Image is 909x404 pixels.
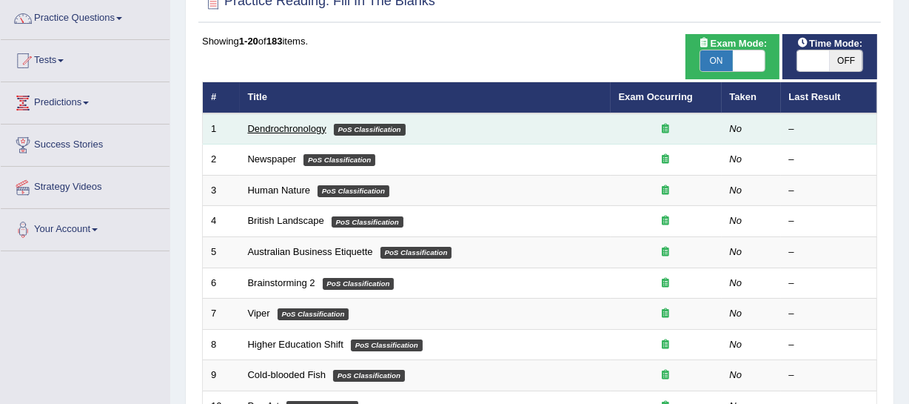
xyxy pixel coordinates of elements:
div: Exam occurring question [619,214,714,228]
td: 7 [203,299,240,330]
div: – [789,214,869,228]
td: 9 [203,360,240,391]
div: – [789,368,869,383]
div: Exam occurring question [619,307,714,321]
th: Last Result [781,82,877,113]
em: No [730,215,742,226]
b: 183 [266,36,283,47]
div: Exam occurring question [619,276,714,291]
div: Exam occurring question [619,368,714,383]
a: Brainstorming 2 [248,277,315,288]
em: No [730,308,742,319]
div: Exam occurring question [619,122,714,136]
div: Exam occurring question [619,153,714,167]
div: Exam occurring question [619,338,714,352]
em: PoS Classification [303,154,375,166]
a: British Landscape [248,215,324,226]
td: 8 [203,329,240,360]
th: Title [240,82,611,113]
td: 6 [203,268,240,299]
div: – [789,184,869,198]
em: PoS Classification [334,124,406,136]
span: OFF [830,50,862,71]
a: Australian Business Etiquette [248,246,373,257]
a: Success Stories [1,125,170,162]
span: Exam Mode: [693,36,773,51]
th: Taken [722,82,781,113]
div: Exam occurring question [619,245,714,259]
em: No [730,153,742,165]
a: Tests [1,40,170,77]
td: 4 [203,206,240,237]
div: – [789,122,869,136]
div: – [789,338,869,352]
b: 1-20 [239,36,258,47]
em: PoS Classification [333,370,405,382]
a: Viper [248,308,270,319]
div: – [789,245,869,259]
a: Strategy Videos [1,167,170,204]
em: No [730,339,742,350]
td: 2 [203,145,240,176]
em: No [730,277,742,288]
em: PoS Classification [278,308,349,320]
span: Time Mode: [791,36,868,51]
td: 5 [203,237,240,268]
em: PoS Classification [318,185,389,197]
div: Showing of items. [202,34,877,48]
em: PoS Classification [332,216,403,228]
a: Your Account [1,209,170,246]
div: Exam occurring question [619,184,714,198]
a: Exam Occurring [619,91,693,102]
th: # [203,82,240,113]
em: PoS Classification [351,340,423,351]
div: – [789,153,869,167]
a: Cold-blooded Fish [248,369,326,380]
em: No [730,246,742,257]
em: No [730,123,742,134]
div: Show exams occurring in exams [685,34,780,79]
span: ON [700,50,733,71]
div: – [789,307,869,321]
a: Dendrochronology [248,123,326,134]
em: PoS Classification [380,247,452,259]
em: No [730,369,742,380]
em: No [730,185,742,196]
a: Newspaper [248,153,297,165]
em: PoS Classification [323,278,395,290]
td: 3 [203,175,240,206]
a: Predictions [1,82,170,119]
td: 1 [203,113,240,145]
div: – [789,276,869,291]
a: Human Nature [248,185,311,196]
a: Higher Education Shift [248,339,343,350]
